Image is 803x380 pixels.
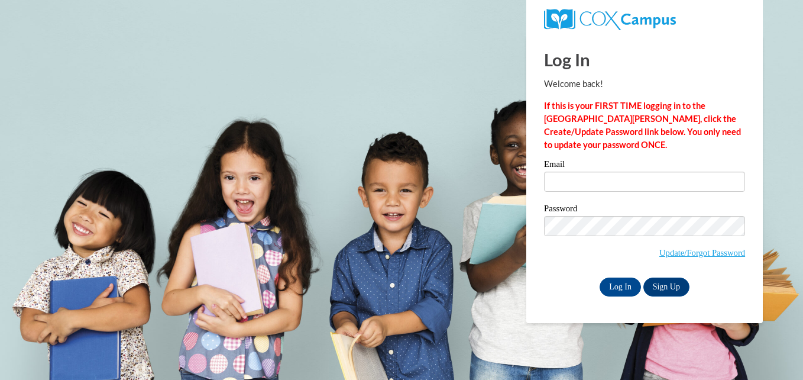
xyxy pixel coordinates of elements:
[544,9,676,30] img: COX Campus
[544,47,745,72] h1: Log In
[600,278,641,297] input: Log In
[544,160,745,172] label: Email
[544,101,741,150] strong: If this is your FIRST TIME logging in to the [GEOGRAPHIC_DATA][PERSON_NAME], click the Create/Upd...
[544,14,676,24] a: COX Campus
[643,278,689,297] a: Sign Up
[544,204,745,216] label: Password
[544,78,745,91] p: Welcome back!
[659,248,745,257] a: Update/Forgot Password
